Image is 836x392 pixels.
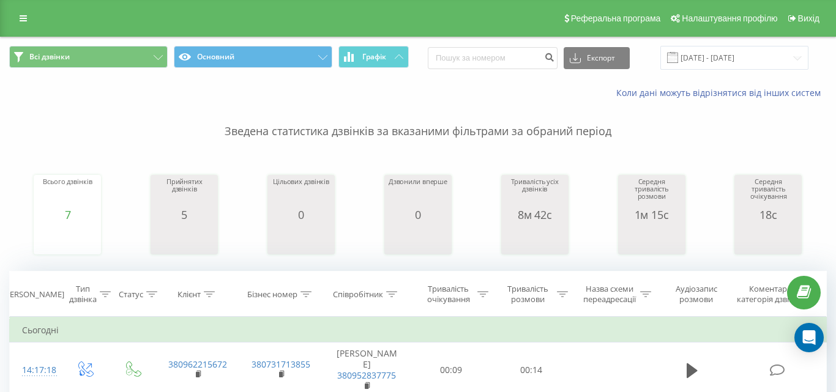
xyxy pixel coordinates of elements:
[154,209,215,221] div: 5
[504,209,565,221] div: 8м 42с
[682,13,777,23] span: Налаштування профілю
[564,47,630,69] button: Експорт
[389,178,447,209] div: Дзвонили вперше
[252,358,310,370] a: 380731713855
[737,178,799,209] div: Середня тривалість очікування
[422,284,474,305] div: Тривалість очікування
[338,46,409,68] button: Графік
[616,87,827,98] a: Коли дані можуть відрізнятися вiд інших систем
[273,209,329,221] div: 0
[571,13,661,23] span: Реферальна програма
[337,369,396,381] a: 380952837775
[29,52,70,62] span: Всі дзвінки
[43,209,92,221] div: 7
[504,178,565,209] div: Тривалість усіх дзвінків
[69,284,97,305] div: Тип дзвінка
[389,209,447,221] div: 0
[174,46,332,68] button: Основний
[9,99,827,139] p: Зведена статистика дзвінків за вказаними фільтрами за обраний період
[665,284,728,305] div: Аудіозапис розмови
[737,209,799,221] div: 18с
[119,289,143,300] div: Статус
[2,289,64,300] div: [PERSON_NAME]
[168,358,227,370] a: 380962215672
[428,47,558,69] input: Пошук за номером
[621,209,682,221] div: 1м 15с
[794,323,824,352] div: Open Intercom Messenger
[362,53,386,61] span: Графік
[582,284,637,305] div: Назва схеми переадресації
[798,13,819,23] span: Вихід
[154,178,215,209] div: Прийнятих дзвінків
[734,284,805,305] div: Коментар/категорія дзвінка
[621,178,682,209] div: Середня тривалість розмови
[502,284,554,305] div: Тривалість розмови
[10,318,827,342] td: Сьогодні
[273,178,329,209] div: Цільових дзвінків
[333,289,383,300] div: Співробітник
[22,358,48,382] div: 14:17:18
[247,289,297,300] div: Бізнес номер
[9,46,168,68] button: Всі дзвінки
[43,178,92,209] div: Всього дзвінків
[177,289,201,300] div: Клієнт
